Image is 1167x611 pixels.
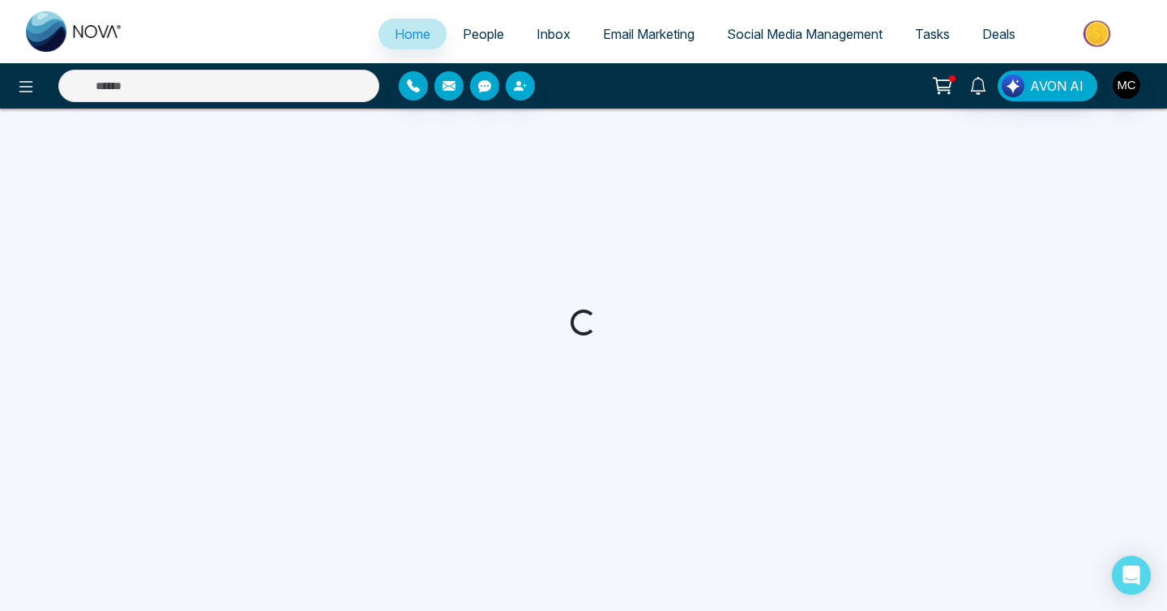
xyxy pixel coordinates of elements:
img: Market-place.gif [1040,15,1157,52]
a: People [447,19,520,49]
a: Tasks [899,19,966,49]
span: Tasks [915,26,950,42]
img: Lead Flow [1002,75,1024,97]
a: Home [378,19,447,49]
a: Social Media Management [711,19,899,49]
button: AVON AI [998,70,1097,101]
a: Deals [966,19,1032,49]
img: Nova CRM Logo [26,11,123,52]
a: Email Marketing [587,19,711,49]
span: Email Marketing [603,26,695,42]
span: Social Media Management [727,26,883,42]
a: Inbox [520,19,587,49]
span: AVON AI [1030,76,1084,96]
span: Inbox [536,26,571,42]
div: Open Intercom Messenger [1112,556,1151,595]
span: People [463,26,504,42]
img: User Avatar [1113,71,1140,99]
span: Deals [982,26,1015,42]
span: Home [395,26,430,42]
